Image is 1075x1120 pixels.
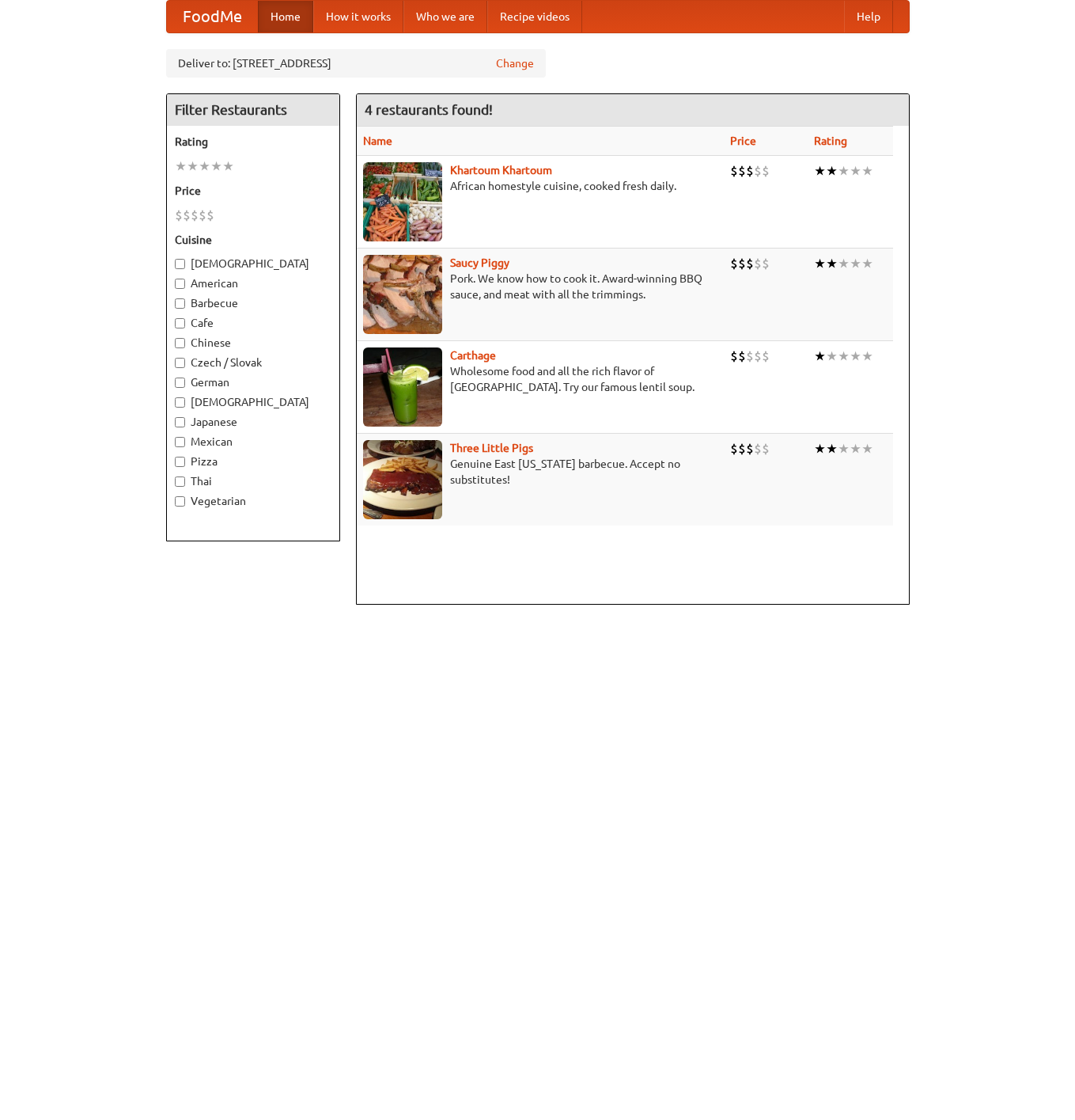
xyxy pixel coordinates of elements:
[175,457,185,467] input: Pizza
[183,207,191,224] li: $
[861,347,873,365] li: ★
[175,476,185,487] input: Thai
[175,207,183,224] li: $
[826,440,838,457] li: ★
[175,394,331,410] label: [DEMOGRAPHIC_DATA]
[175,298,185,309] input: Barbecue
[861,255,873,272] li: ★
[210,158,222,175] li: ★
[450,442,533,454] a: Three Little Pigs
[167,94,339,126] h4: Filter Restaurants
[175,434,331,450] label: Mexican
[365,102,493,117] ng-pluralize: 4 restaurants found!
[850,162,861,180] li: ★
[175,335,331,351] label: Chinese
[175,275,331,291] label: American
[363,255,442,334] img: saucy.jpg
[738,162,746,180] li: $
[175,358,185,368] input: Czech / Slovak
[175,134,331,150] h5: Rating
[175,414,331,430] label: Japanese
[199,207,206,224] li: $
[191,207,199,224] li: $
[730,440,738,457] li: $
[175,417,185,427] input: Japanese
[175,496,185,507] input: Vegetarian
[363,440,442,519] img: littlepigs.jpg
[730,135,756,147] a: Price
[258,1,313,32] a: Home
[363,178,717,194] p: African homestyle cuisine, cooked fresh daily.
[730,162,738,180] li: $
[175,437,185,447] input: Mexican
[175,256,331,271] label: [DEMOGRAPHIC_DATA]
[450,164,552,177] a: Khartoum Khartoum
[175,473,331,489] label: Thai
[850,255,861,272] li: ★
[175,279,185,289] input: American
[363,271,717,302] p: Pork. We know how to cook it. Award-winning BBQ sauce, and meat with all the trimmings.
[175,493,331,509] label: Vegetarian
[313,1,403,32] a: How it works
[167,1,258,32] a: FoodMe
[850,347,861,365] li: ★
[861,162,873,180] li: ★
[175,259,185,269] input: [DEMOGRAPHIC_DATA]
[746,347,754,365] li: $
[838,347,850,365] li: ★
[175,355,331,370] label: Czech / Slovak
[363,162,442,241] img: khartoum.jpg
[814,255,826,272] li: ★
[175,374,331,390] label: German
[754,162,762,180] li: $
[826,255,838,272] li: ★
[450,256,509,269] a: Saucy Piggy
[496,55,534,71] a: Change
[826,347,838,365] li: ★
[746,255,754,272] li: $
[175,295,331,311] label: Barbecue
[730,255,738,272] li: $
[730,347,738,365] li: $
[838,255,850,272] li: ★
[762,347,770,365] li: $
[844,1,893,32] a: Help
[403,1,487,32] a: Who we are
[175,315,331,331] label: Cafe
[754,347,762,365] li: $
[187,158,199,175] li: ★
[363,456,717,488] p: Genuine East [US_STATE] barbecue. Accept no substitutes!
[814,440,826,457] li: ★
[762,162,770,180] li: $
[175,454,331,469] label: Pizza
[814,162,826,180] li: ★
[762,255,770,272] li: $
[738,440,746,457] li: $
[175,158,187,175] li: ★
[199,158,210,175] li: ★
[166,49,546,78] div: Deliver to: [STREET_ADDRESS]
[206,207,214,224] li: $
[175,318,185,328] input: Cafe
[363,347,442,427] img: carthage.jpg
[746,162,754,180] li: $
[175,183,331,199] h5: Price
[826,162,838,180] li: ★
[814,135,847,147] a: Rating
[754,440,762,457] li: $
[450,349,496,362] a: Carthage
[814,347,826,365] li: ★
[487,1,582,32] a: Recipe videos
[738,255,746,272] li: $
[175,232,331,248] h5: Cuisine
[175,397,185,408] input: [DEMOGRAPHIC_DATA]
[363,135,392,147] a: Name
[754,255,762,272] li: $
[861,440,873,457] li: ★
[363,363,717,395] p: Wholesome food and all the rich flavor of [GEOGRAPHIC_DATA]. Try our famous lentil soup.
[762,440,770,457] li: $
[738,347,746,365] li: $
